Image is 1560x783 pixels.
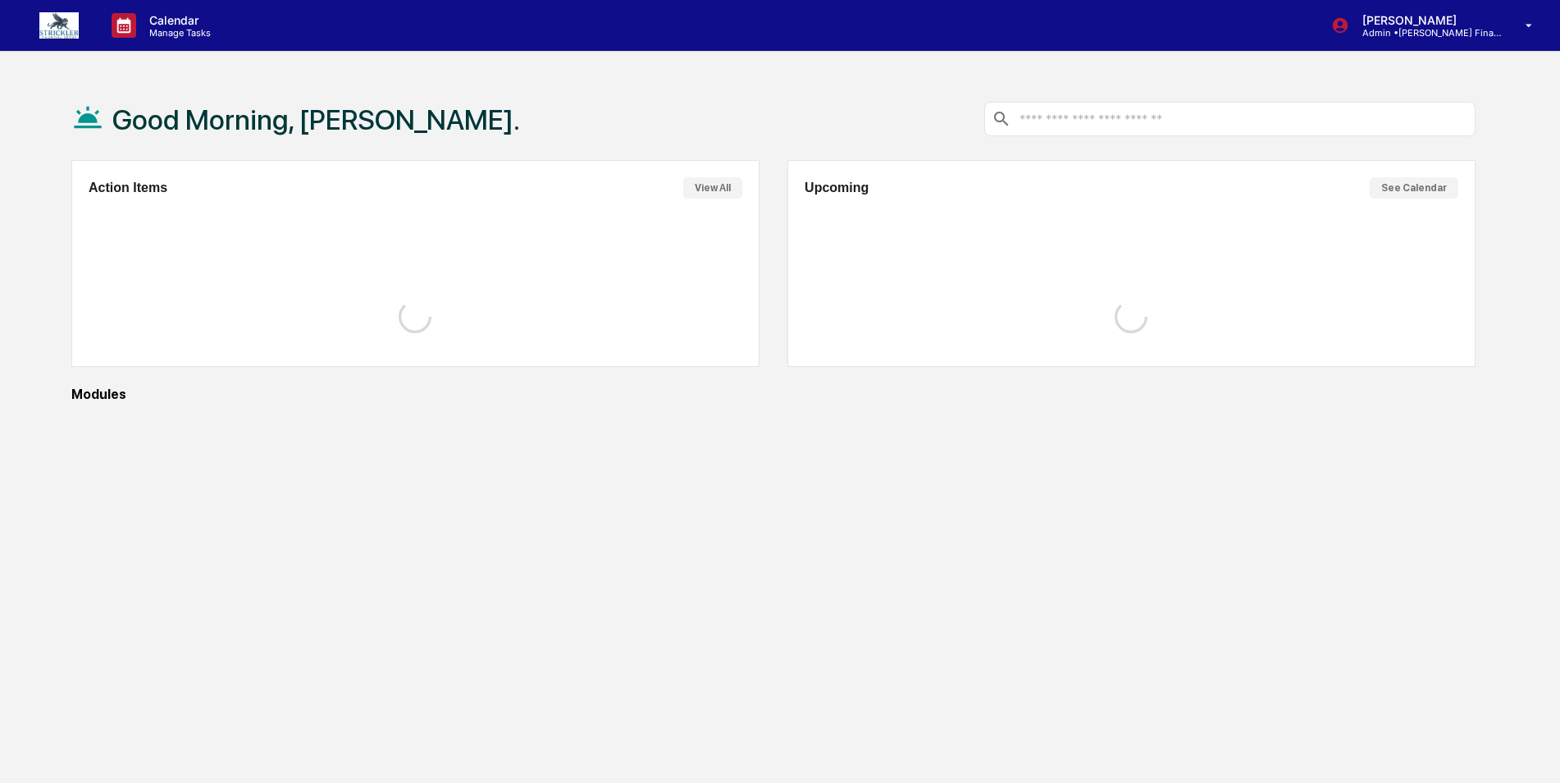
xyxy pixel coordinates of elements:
[136,27,219,39] p: Manage Tasks
[71,387,1476,402] div: Modules
[805,181,869,195] h2: Upcoming
[112,103,520,136] h1: Good Morning, [PERSON_NAME].
[89,181,167,195] h2: Action Items
[683,177,742,199] button: View All
[1370,177,1458,199] button: See Calendar
[1349,13,1502,27] p: [PERSON_NAME]
[1349,27,1502,39] p: Admin • [PERSON_NAME] Financial Group
[136,13,219,27] p: Calendar
[39,12,79,39] img: logo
